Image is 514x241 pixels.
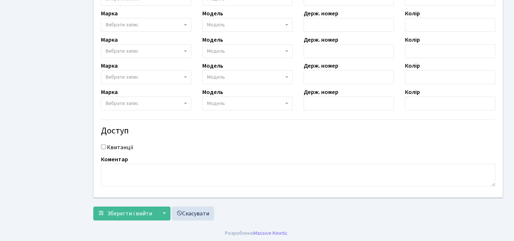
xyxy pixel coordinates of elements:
label: Держ. номер [304,88,338,97]
label: Держ. номер [304,35,338,44]
label: Марка [101,61,118,70]
span: Вибрати запис [106,48,139,55]
a: Скасувати [172,207,214,221]
label: Квитанції [107,143,134,152]
span: Вибрати запис [106,21,139,29]
span: Модель [207,21,225,29]
label: Держ. номер [304,61,338,70]
label: Колір [405,88,420,97]
label: Модель [202,61,223,70]
label: Модель [202,9,223,18]
span: Модель [207,48,225,55]
label: Марка [101,35,118,44]
div: Розроблено . [225,229,289,237]
a: Massive Kinetic [254,229,288,237]
span: Модель [207,74,225,81]
label: Модель [202,35,223,44]
span: Вибрати запис [106,100,139,107]
label: Колір [405,35,420,44]
label: Модель [202,88,223,97]
label: Колір [405,61,420,70]
label: Марка [101,88,118,97]
span: Зберегти і вийти [107,210,152,218]
label: Коментар [101,155,128,164]
label: Держ. номер [304,9,338,18]
h4: Доступ [101,126,495,136]
button: Зберегти і вийти [93,207,157,221]
label: Марка [101,9,118,18]
label: Колір [405,9,420,18]
span: Модель [207,100,225,107]
span: Вибрати запис [106,74,139,81]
